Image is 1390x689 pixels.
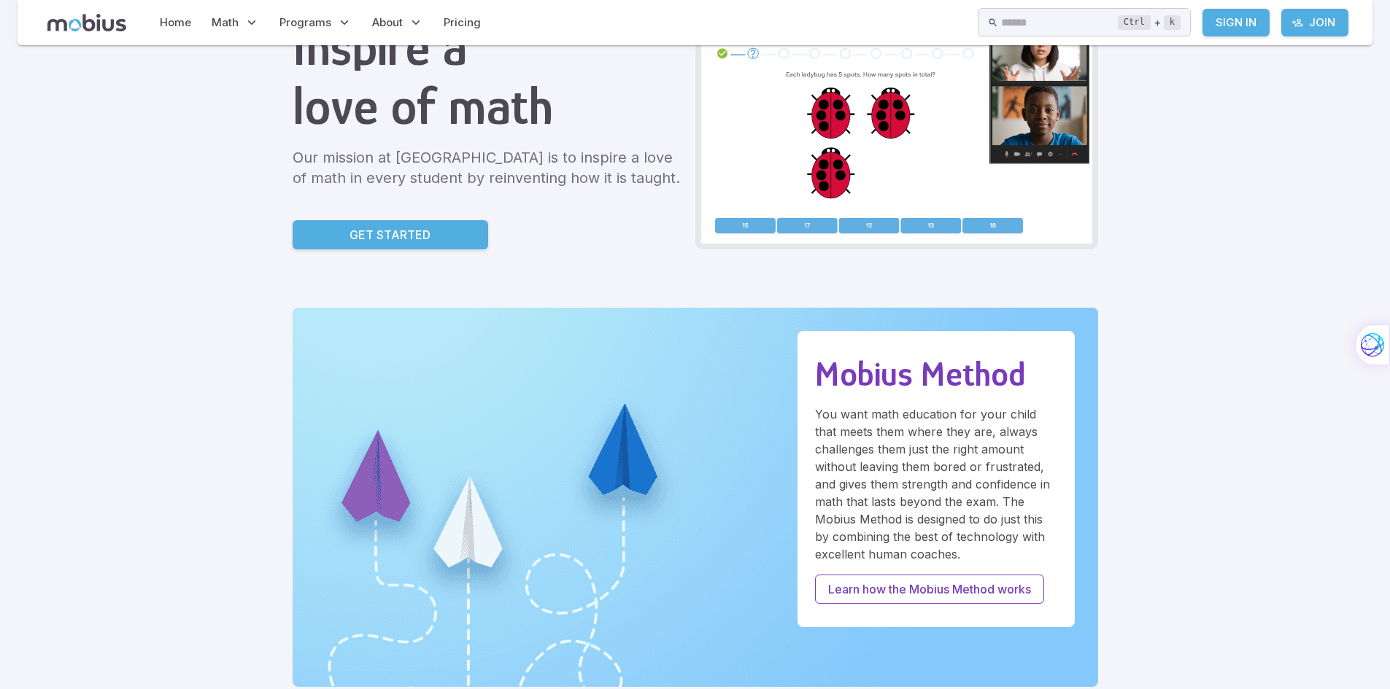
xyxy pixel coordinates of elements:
kbd: k [1164,15,1181,30]
a: Home [155,6,196,39]
span: Programs [279,15,331,31]
a: Learn how the Mobius Method works [815,575,1044,604]
span: About [372,15,403,31]
h1: love of math [293,77,684,136]
h2: Mobius Method [815,354,1057,394]
div: + [1118,14,1181,31]
p: You want math education for your child that meets them where they are, always challenges them jus... [815,405,1057,563]
kbd: Ctrl [1118,15,1151,30]
h1: Inspire a [293,17,684,77]
p: Learn how the Mobius Method works [828,580,1031,598]
a: Sign In [1202,9,1270,36]
img: Unique Paths [293,308,1098,687]
span: Math [212,15,239,31]
a: Pricing [439,6,485,39]
a: Get Started [293,220,488,249]
a: Join [1281,9,1348,36]
p: Our mission at [GEOGRAPHIC_DATA] is to inspire a love of math in every student by reinventing how... [293,147,684,188]
p: Get Started [350,226,430,244]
